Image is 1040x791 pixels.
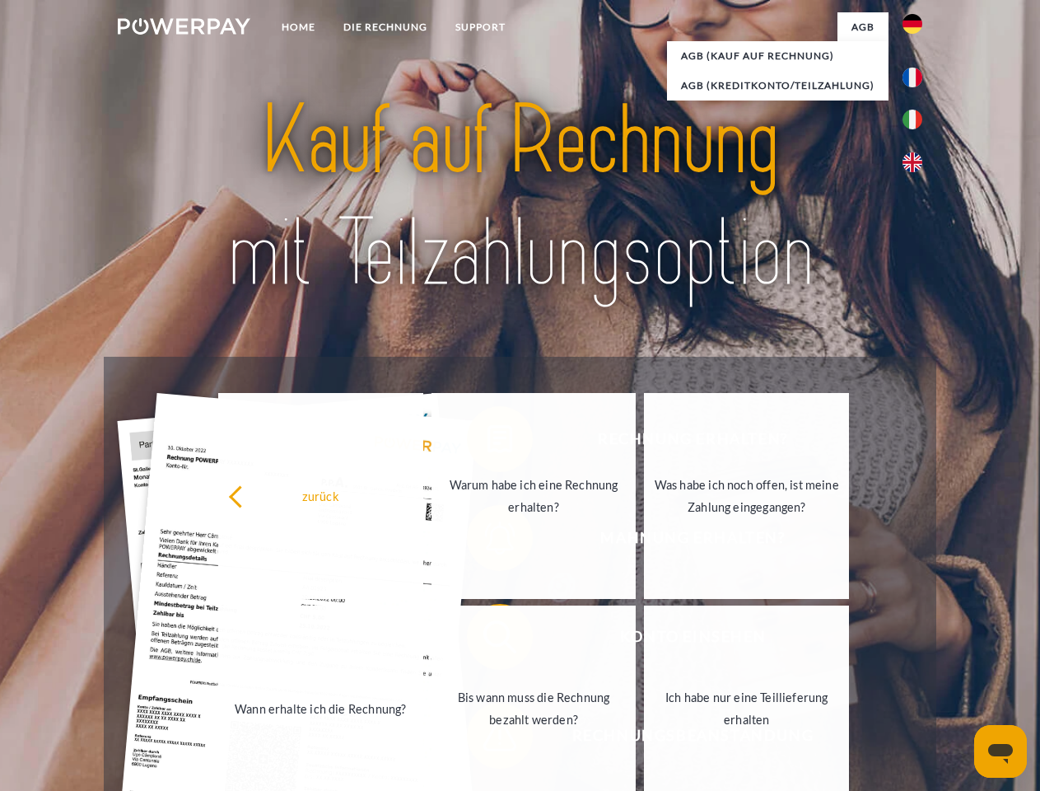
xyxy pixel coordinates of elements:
[228,484,413,507] div: zurück
[644,393,849,599] a: Was habe ich noch offen, ist meine Zahlung eingegangen?
[837,12,888,42] a: agb
[157,79,883,316] img: title-powerpay_de.svg
[654,474,839,518] div: Was habe ich noch offen, ist meine Zahlung eingegangen?
[441,12,520,42] a: SUPPORT
[329,12,441,42] a: DIE RECHNUNG
[902,110,922,129] img: it
[974,725,1027,778] iframe: Schaltfläche zum Öffnen des Messaging-Fensters
[268,12,329,42] a: Home
[902,152,922,172] img: en
[667,41,888,71] a: AGB (Kauf auf Rechnung)
[902,14,922,34] img: de
[441,474,627,518] div: Warum habe ich eine Rechnung erhalten?
[902,68,922,87] img: fr
[118,18,250,35] img: logo-powerpay-white.svg
[667,71,888,101] a: AGB (Kreditkonto/Teilzahlung)
[441,686,627,731] div: Bis wann muss die Rechnung bezahlt werden?
[228,697,413,719] div: Wann erhalte ich die Rechnung?
[654,686,839,731] div: Ich habe nur eine Teillieferung erhalten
